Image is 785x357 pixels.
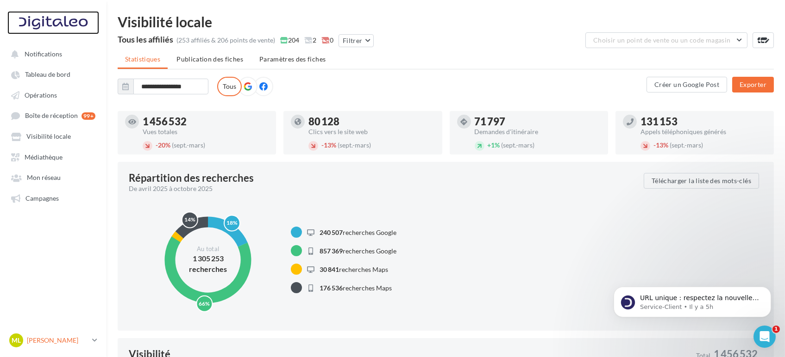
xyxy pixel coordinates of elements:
div: De avril 2025 à octobre 2025 [129,184,636,193]
span: recherches Maps [320,265,388,273]
span: 20% [156,141,170,149]
span: 2 [304,36,316,45]
span: 13% [653,141,668,149]
button: Créer un Google Post [647,77,727,92]
div: 80 128 [308,117,434,127]
a: Médiathèque [6,148,101,165]
span: 0 [321,36,333,45]
span: 204 [280,36,299,45]
button: Choisir un point de vente ou un code magasin [585,32,747,48]
iframe: Intercom notifications message [600,267,785,332]
p: Message from Service-Client, sent Il y a 5h [40,36,160,44]
span: + [488,141,491,149]
div: Clics vers le site web [308,129,434,135]
div: 131 153 [641,117,766,127]
button: Télécharger la liste des mots-clés [644,173,759,189]
span: 1% [488,141,500,149]
div: Demandes d'itinéraire [475,129,601,135]
span: - [156,141,158,149]
span: recherches Maps [320,284,392,292]
span: Publication des fiches [176,55,243,63]
a: Visibilité locale [6,128,101,144]
a: Opérations [6,86,101,103]
span: 857 369 [320,247,343,255]
span: (sept.-mars) [338,141,371,149]
span: Choisir un point de vente ou un code magasin [593,36,730,44]
a: Boîte de réception 99+ [6,107,101,124]
span: 13% [321,141,336,149]
span: Opérations [25,91,57,99]
span: 176 536 [320,284,343,292]
span: 1 [772,326,780,333]
span: Campagnes [25,194,59,202]
div: Appels téléphoniques générés [641,129,766,135]
a: Mon réseau [6,169,101,185]
span: 30 841 [320,265,339,273]
button: Notifications [6,45,97,62]
button: Filtrer [339,34,374,47]
div: Visibilité locale [118,15,774,29]
span: - [653,141,656,149]
span: Visibilité locale [26,133,71,141]
a: Campagnes [6,190,101,206]
span: Paramètres des fiches [259,55,326,63]
div: Répartition des recherches [129,173,254,183]
span: Médiathèque [25,153,63,161]
div: Tous les affiliés [118,35,173,43]
span: Mon réseau [27,174,61,182]
label: Tous [217,77,242,96]
span: 240 507 [320,228,343,236]
span: Boîte de réception [25,112,78,120]
span: recherches Google [320,228,396,236]
span: (sept.-mars) [502,141,535,149]
iframe: Intercom live chat [754,326,776,348]
span: (sept.-mars) [172,141,205,149]
div: 71 797 [475,117,601,127]
span: recherches Google [320,247,396,255]
div: (253 affiliés & 206 points de vente) [176,36,275,45]
a: ML [PERSON_NAME] [7,332,99,349]
div: 1 456 532 [143,117,269,127]
span: - [321,141,324,149]
span: ML [12,336,21,345]
span: (sept.-mars) [670,141,703,149]
p: [PERSON_NAME] [27,336,88,345]
div: 99+ [82,112,95,120]
a: Tableau de bord [6,66,101,82]
span: Notifications [25,50,62,58]
div: Vues totales [143,129,269,135]
button: Exporter [732,77,774,92]
span: Tableau de bord [25,71,70,79]
span: URL unique : respectez la nouvelle exigence de Google Google exige désormais que chaque fiche Goo... [40,27,159,135]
